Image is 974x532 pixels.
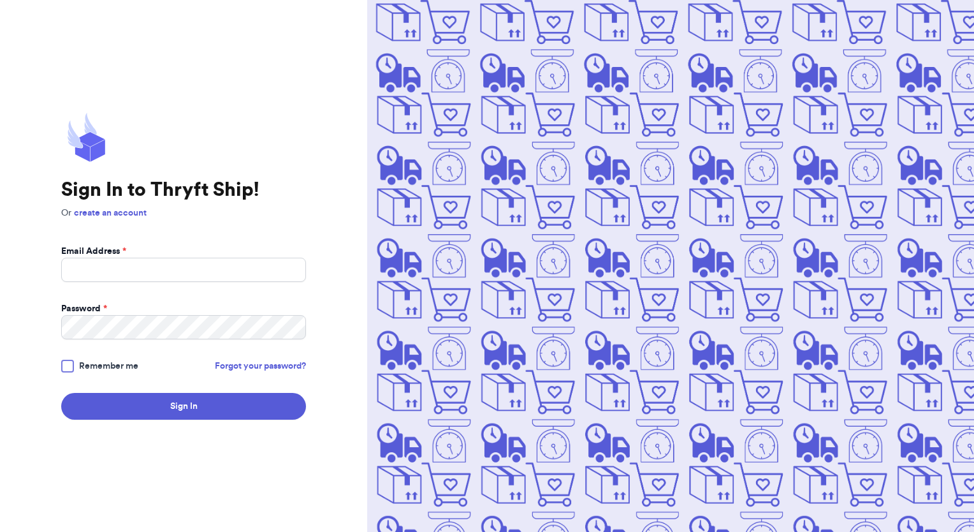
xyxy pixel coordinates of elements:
span: Remember me [79,360,138,373]
a: create an account [74,209,147,218]
button: Sign In [61,393,306,420]
h1: Sign In to Thryft Ship! [61,179,306,202]
p: Or [61,207,306,219]
a: Forgot your password? [215,360,306,373]
label: Password [61,302,107,315]
label: Email Address [61,245,126,258]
